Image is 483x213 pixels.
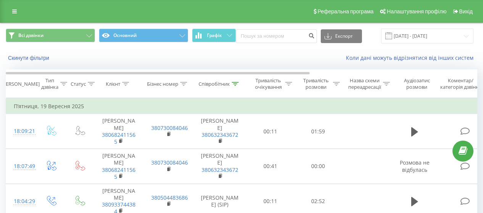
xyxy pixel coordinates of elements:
[14,159,29,174] div: 18:07:49
[294,149,342,184] td: 00:00
[247,149,294,184] td: 00:41
[94,114,144,149] td: [PERSON_NAME]
[348,77,381,90] div: Назва схеми переадресації
[6,54,53,61] button: Скинути фільтри
[18,32,44,38] span: Всі дзвінки
[207,33,222,38] span: Графік
[151,124,188,131] a: 380730084046
[151,159,188,166] a: 380730084046
[147,81,178,87] div: Бізнес номер
[193,149,247,184] td: [PERSON_NAME]
[41,77,58,90] div: Тип дзвінка
[457,170,475,188] iframe: Intercom live chat
[102,131,136,145] a: 380682411565
[301,77,331,90] div: Тривалість розмови
[106,81,120,87] div: Клієнт
[459,8,473,14] span: Вихід
[236,29,317,43] input: Пошук за номером
[193,114,247,149] td: [PERSON_NAME]
[202,166,238,173] a: 380632343672
[202,131,238,138] a: 380632343672
[318,8,374,14] span: Реферальна програма
[102,166,136,180] a: 380682411565
[398,77,435,90] div: Аудіозапис розмови
[192,29,236,42] button: Графік
[247,114,294,149] td: 00:11
[294,114,342,149] td: 01:59
[6,29,95,42] button: Всі дзвінки
[400,159,430,173] span: Розмова не відбулась
[94,149,144,184] td: [PERSON_NAME]
[99,29,188,42] button: Основний
[71,81,86,87] div: Статус
[199,81,230,87] div: Співробітник
[321,29,362,43] button: Експорт
[346,54,477,61] a: Коли дані можуть відрізнятися вiд інших систем
[151,194,188,201] a: 380504483686
[14,124,29,139] div: 18:09:21
[387,8,446,14] span: Налаштування профілю
[1,81,40,87] div: [PERSON_NAME]
[438,77,483,90] div: Коментар/категорія дзвінка
[253,77,283,90] div: Тривалість очікування
[14,194,29,209] div: 18:04:29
